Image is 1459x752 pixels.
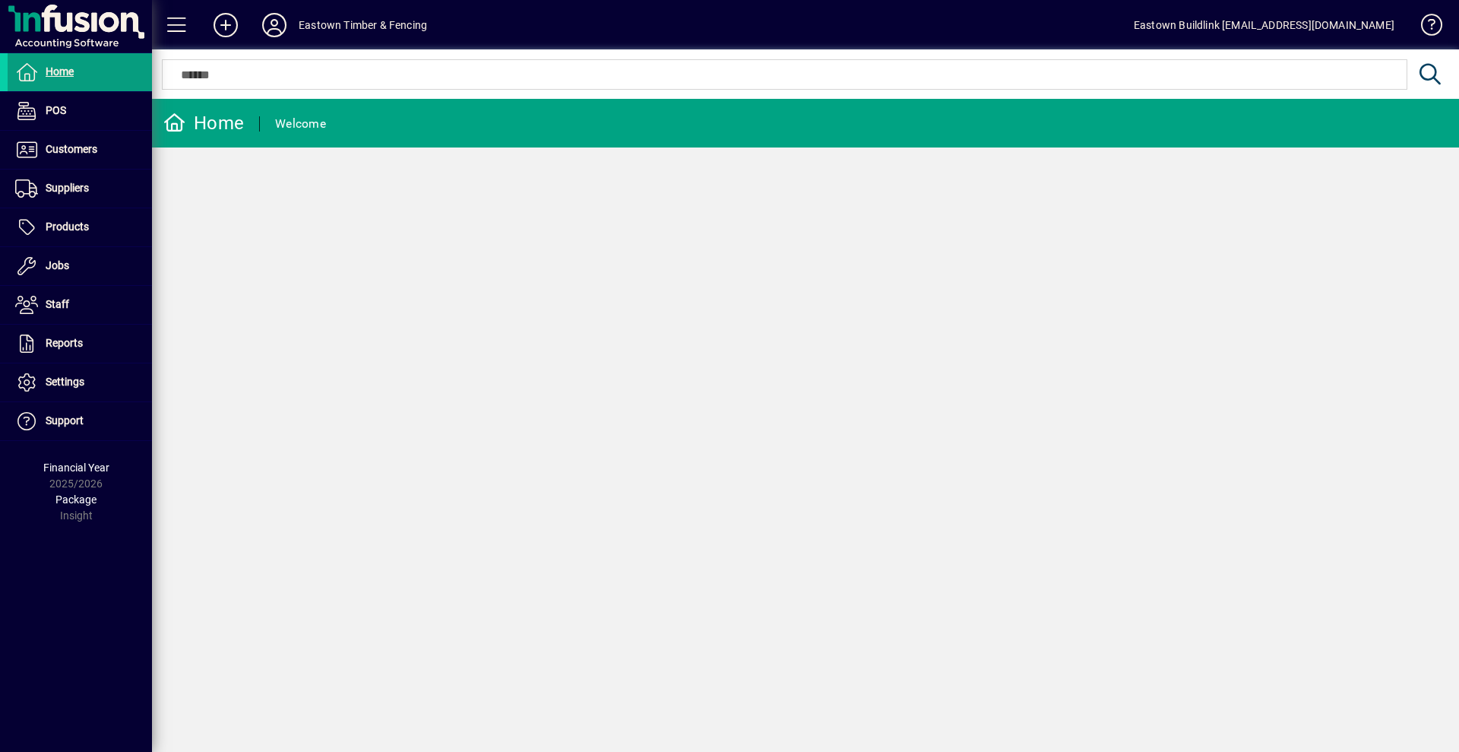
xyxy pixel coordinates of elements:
[46,104,66,116] span: POS
[8,402,152,440] a: Support
[46,221,89,233] span: Products
[275,112,326,136] div: Welcome
[8,286,152,324] a: Staff
[46,143,97,155] span: Customers
[8,208,152,246] a: Products
[299,13,427,37] div: Eastown Timber & Fencing
[1134,13,1394,37] div: Eastown Buildlink [EMAIL_ADDRESS][DOMAIN_NAME]
[8,170,152,208] a: Suppliers
[46,337,83,349] span: Reports
[250,11,299,39] button: Profile
[46,259,69,271] span: Jobs
[46,298,69,310] span: Staff
[8,363,152,401] a: Settings
[46,376,84,388] span: Settings
[8,131,152,169] a: Customers
[46,65,74,78] span: Home
[46,182,89,194] span: Suppliers
[8,247,152,285] a: Jobs
[8,92,152,130] a: POS
[8,325,152,363] a: Reports
[55,493,97,506] span: Package
[201,11,250,39] button: Add
[43,462,109,474] span: Financial Year
[163,111,244,135] div: Home
[1410,3,1440,52] a: Knowledge Base
[46,414,84,427] span: Support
